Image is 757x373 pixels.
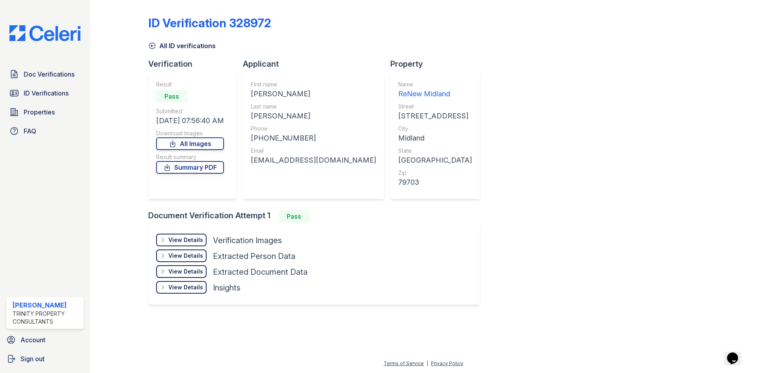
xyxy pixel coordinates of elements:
div: View Details [168,252,203,260]
div: Extracted Document Data [213,266,308,277]
span: Sign out [21,354,45,364]
div: State [398,147,472,155]
div: Result summary [156,153,224,161]
a: All ID verifications [148,41,216,51]
a: Sign out [3,351,87,367]
div: [STREET_ADDRESS] [398,111,472,122]
div: Email [251,147,376,155]
div: View Details [168,236,203,244]
div: [DATE] 07:56:40 AM [156,115,224,126]
a: ID Verifications [6,85,84,101]
div: [PERSON_NAME] [251,111,376,122]
div: Name [398,81,472,88]
span: Properties [24,107,55,117]
div: Extracted Person Data [213,251,295,262]
div: Submitted [156,107,224,115]
div: Street [398,103,472,111]
span: Account [21,335,45,345]
div: Property [390,58,486,69]
img: CE_Logo_Blue-a8612792a0a2168367f1c8372b55b34899dd931a85d93a1a3d3e32e68fde9ad4.png [3,25,87,41]
div: View Details [168,268,203,276]
div: First name [251,81,376,88]
span: Doc Verifications [24,69,75,79]
span: ID Verifications [24,88,69,98]
a: All Images [156,137,224,150]
div: Applicant [243,58,390,69]
div: View Details [168,283,203,291]
span: FAQ [24,126,36,136]
div: [PHONE_NUMBER] [251,133,376,144]
div: [EMAIL_ADDRESS][DOMAIN_NAME] [251,155,376,166]
a: Terms of Service [384,360,424,366]
a: Name ReNew Midland [398,81,472,99]
div: Zip [398,169,472,177]
a: Account [3,332,87,348]
a: FAQ [6,123,84,139]
div: 79703 [398,177,472,188]
div: Result [156,81,224,88]
div: Midland [398,133,472,144]
div: Verification [148,58,243,69]
div: [PERSON_NAME] [13,300,80,310]
div: Trinity Property Consultants [13,310,80,326]
div: [GEOGRAPHIC_DATA] [398,155,472,166]
div: Pass [156,90,188,103]
div: Download Images [156,129,224,137]
div: Insights [213,282,241,293]
div: [PERSON_NAME] [251,88,376,99]
div: Last name [251,103,376,111]
a: Privacy Policy [431,360,463,366]
div: Verification Images [213,235,282,246]
div: Phone [251,125,376,133]
div: | [427,360,428,366]
div: Document Verification Attempt 1 [148,210,486,223]
a: Summary PDF [156,161,224,174]
div: City [398,125,472,133]
div: ReNew Midland [398,88,472,99]
iframe: chat widget [724,341,749,365]
div: Pass [278,210,310,223]
div: ID Verification 328972 [148,16,271,30]
a: Properties [6,104,84,120]
a: Doc Verifications [6,66,84,82]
